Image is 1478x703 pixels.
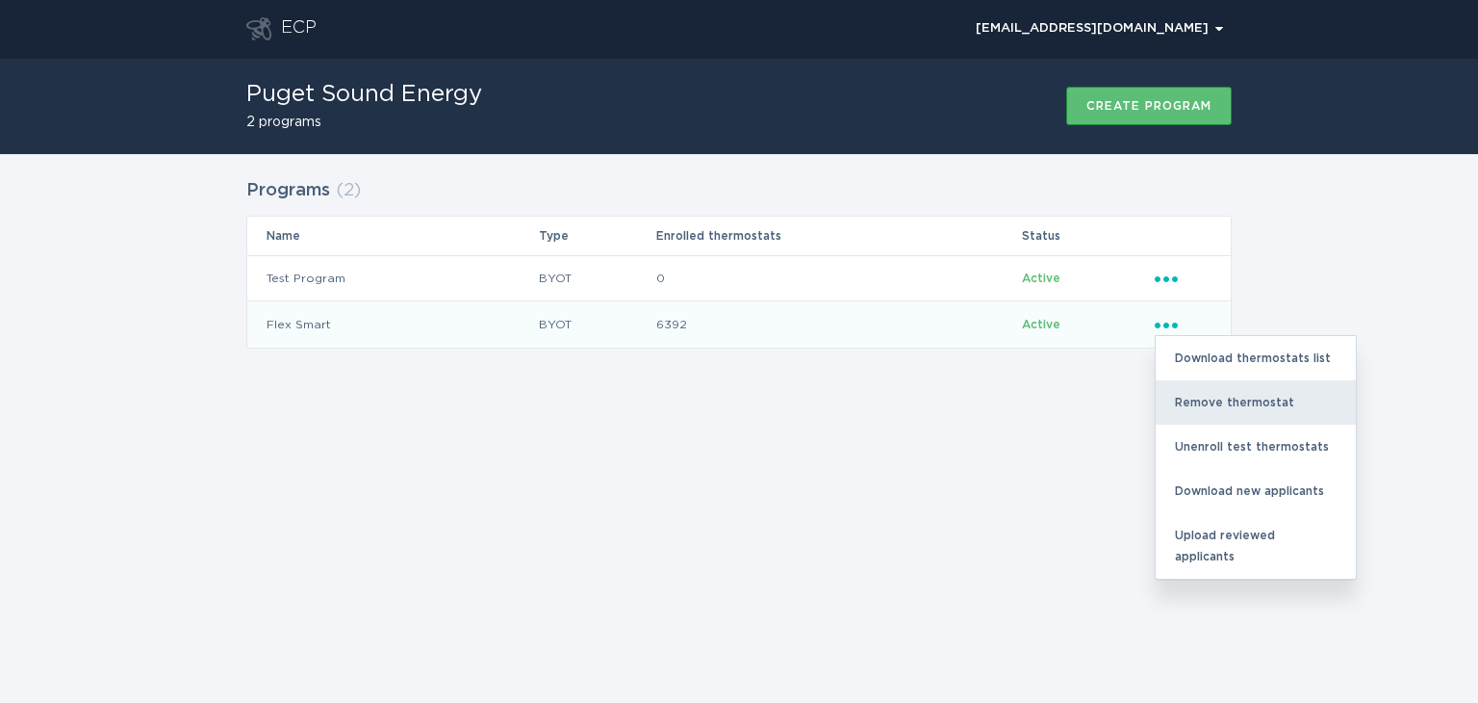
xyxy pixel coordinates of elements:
[247,217,1231,255] tr: Table Headers
[976,23,1223,35] div: [EMAIL_ADDRESS][DOMAIN_NAME]
[247,301,538,348] td: Flex Smart
[281,17,317,40] div: ECP
[1156,513,1356,579] div: Upload reviewed applicants
[246,17,271,40] button: Go to dashboard
[247,217,538,255] th: Name
[655,255,1022,301] td: 0
[1086,100,1211,112] div: Create program
[1156,425,1356,469] div: Unenroll test thermostats
[246,116,482,129] h2: 2 programs
[246,173,330,208] h2: Programs
[246,83,482,106] h1: Puget Sound Energy
[1066,87,1232,125] button: Create program
[247,255,538,301] td: Test Program
[1156,380,1356,425] div: Remove thermostat
[1022,319,1060,330] span: Active
[538,255,654,301] td: BYOT
[538,217,654,255] th: Type
[655,301,1022,348] td: 6392
[967,14,1232,43] button: Open user account details
[1156,336,1356,380] div: Download thermostats list
[336,182,361,199] span: ( 2 )
[1021,217,1154,255] th: Status
[247,255,1231,301] tr: 99594c4f6ff24edb8ece91689c11225c
[1022,273,1060,284] span: Active
[1156,469,1356,513] div: Download new applicants
[247,301,1231,348] tr: 5f1247f2c0434ff9aaaf0393365fb9fe
[538,301,654,348] td: BYOT
[967,14,1232,43] div: Popover menu
[655,217,1022,255] th: Enrolled thermostats
[1155,268,1211,289] div: Popover menu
